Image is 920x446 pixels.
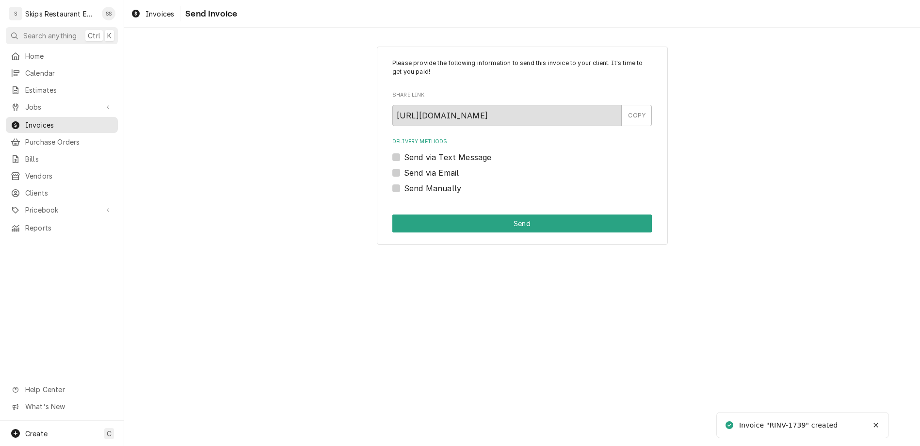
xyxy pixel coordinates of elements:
label: Share Link [392,91,652,99]
span: Reports [25,223,113,233]
a: Bills [6,151,118,167]
span: Invoices [25,120,113,130]
div: Invoice Send Form [392,59,652,194]
div: Skips Restaurant Equipment [25,9,97,19]
div: Invoice "RINV-1739" created [739,420,838,430]
span: Bills [25,154,113,164]
span: What's New [25,401,112,412]
button: Search anythingCtrlK [6,27,118,44]
div: Delivery Methods [392,138,652,194]
a: Go to What's New [6,398,118,414]
a: Clients [6,185,118,201]
span: Search anything [23,31,77,41]
a: Invoices [127,6,178,22]
label: Delivery Methods [392,138,652,146]
div: Share Link [392,91,652,126]
a: Estimates [6,82,118,98]
a: Home [6,48,118,64]
span: Pricebook [25,205,98,215]
span: Calendar [25,68,113,78]
label: Send via Email [404,167,459,179]
a: Go to Jobs [6,99,118,115]
div: Shan Skipper's Avatar [102,7,115,20]
div: Button Group Row [392,215,652,232]
span: Jobs [25,102,98,112]
label: Send via Text Message [404,151,491,163]
div: SS [102,7,115,20]
a: Purchase Orders [6,134,118,150]
span: Purchase Orders [25,137,113,147]
span: Home [25,51,113,61]
div: Button Group [392,215,652,232]
span: Clients [25,188,113,198]
button: Send [392,215,652,232]
span: Ctrl [88,31,100,41]
div: Invoice Send [377,47,668,245]
span: C [107,429,112,439]
p: Please provide the following information to send this invoice to your client. It's time to get yo... [392,59,652,77]
div: S [9,7,22,20]
span: K [107,31,112,41]
a: Reports [6,220,118,236]
span: Estimates [25,85,113,95]
a: Vendors [6,168,118,184]
span: Invoices [145,9,174,19]
button: COPY [622,105,652,126]
a: Go to Help Center [6,381,118,397]
a: Invoices [6,117,118,133]
span: Create [25,429,48,438]
span: Send Invoice [182,7,237,20]
a: Go to Pricebook [6,202,118,218]
label: Send Manually [404,182,461,194]
span: Vendors [25,171,113,181]
span: Help Center [25,384,112,395]
a: Calendar [6,65,118,81]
